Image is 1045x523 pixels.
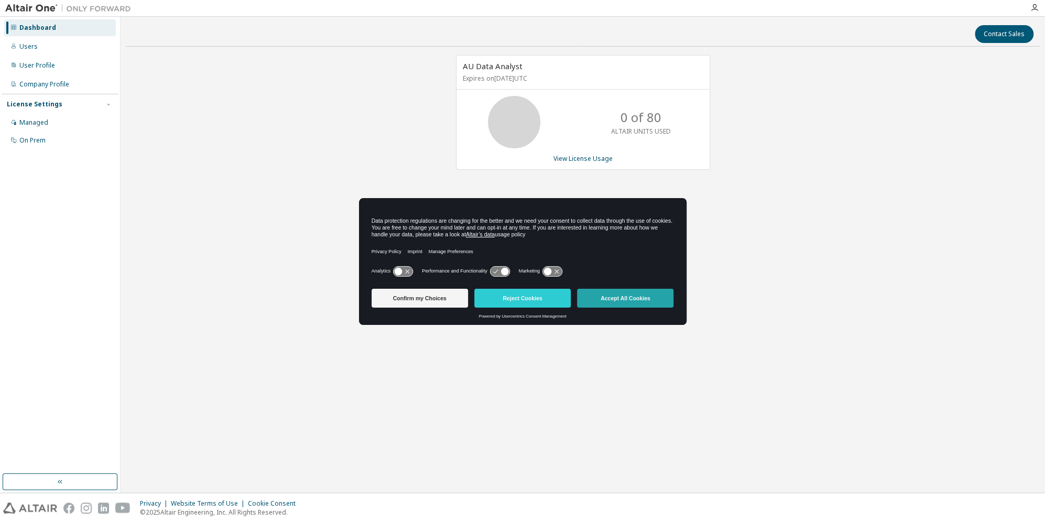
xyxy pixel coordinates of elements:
img: youtube.svg [115,503,130,514]
img: linkedin.svg [98,503,109,514]
p: 0 of 80 [621,108,661,126]
a: View License Usage [553,154,613,163]
div: Website Terms of Use [171,499,248,508]
div: Users [19,42,38,51]
img: facebook.svg [63,503,74,514]
div: Dashboard [19,24,56,32]
p: ALTAIR UNITS USED [611,127,671,136]
div: On Prem [19,136,46,145]
img: altair_logo.svg [3,503,57,514]
div: Managed [19,118,48,127]
div: User Profile [19,61,55,70]
img: instagram.svg [81,503,92,514]
div: Privacy [140,499,171,508]
p: © 2025 Altair Engineering, Inc. All Rights Reserved. [140,508,302,517]
span: AU Data Analyst [463,61,522,71]
button: Contact Sales [975,25,1033,43]
p: Expires on [DATE] UTC [463,74,701,83]
div: License Settings [7,100,62,108]
div: Cookie Consent [248,499,302,508]
div: Company Profile [19,80,69,89]
img: Altair One [5,3,136,14]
